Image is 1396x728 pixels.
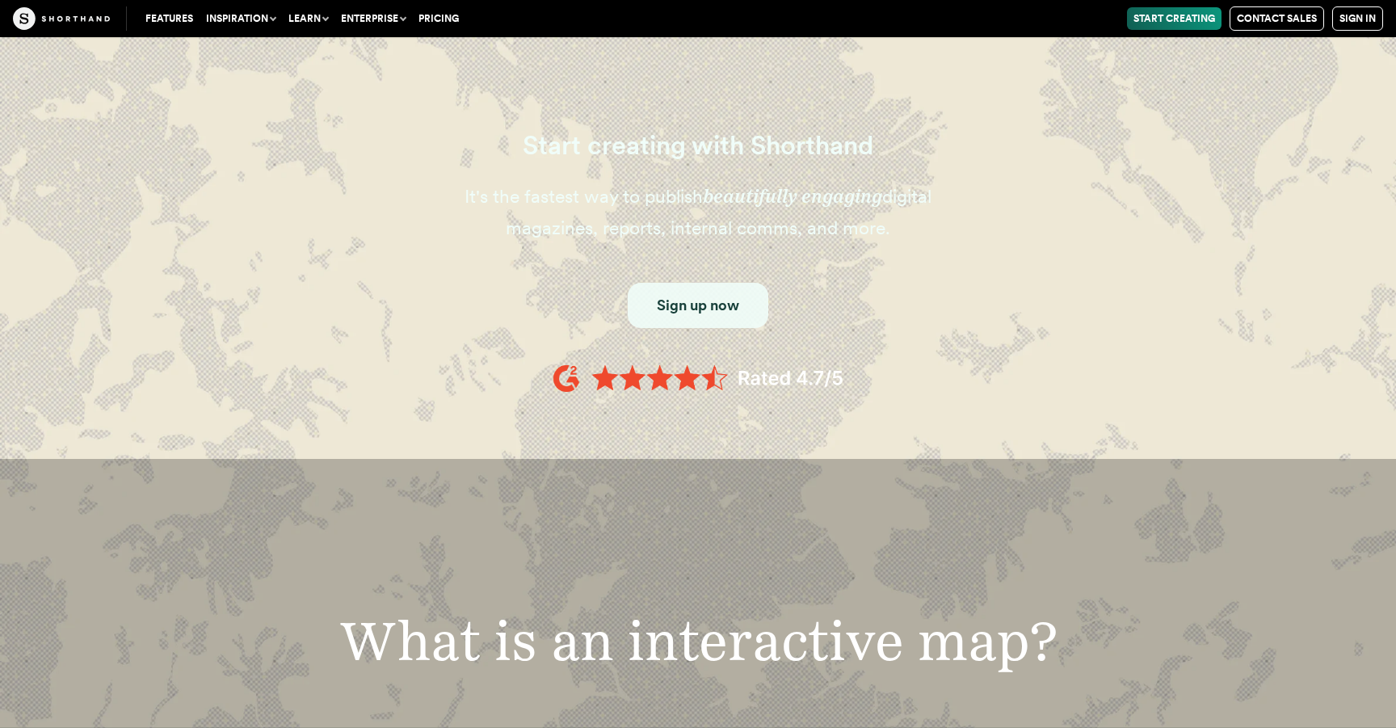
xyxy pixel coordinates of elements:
span: Start creating with Shorthand [523,129,873,161]
em: beautifully engaging [703,185,882,208]
a: Pricing [412,7,465,30]
button: Inspiration [200,7,282,30]
img: The Craft [13,7,110,30]
button: Enterprise [334,7,412,30]
span: It's the fastest way to publish digital magazines, reports, internal comms, and more. [465,185,931,239]
img: 4.7 orange stars lined up in a row with the text G2 rated 4.7/5 [553,360,843,397]
a: Start Creating [1127,7,1221,30]
a: Features [139,7,200,30]
a: Sign in [1332,6,1383,31]
a: Button to click through to Shorthand's signup section. [628,283,768,328]
button: Learn [282,7,334,30]
a: Contact Sales [1230,6,1324,31]
h2: What is an interactive map? [240,613,1155,668]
